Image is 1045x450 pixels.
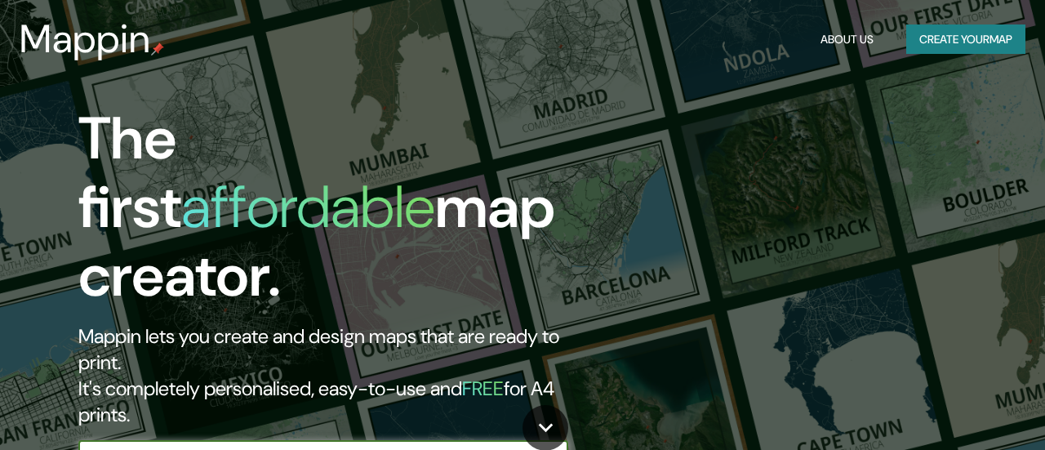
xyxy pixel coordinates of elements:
h5: FREE [462,376,504,401]
button: About Us [814,25,880,55]
h3: Mappin [20,16,151,62]
h1: affordable [181,169,435,245]
button: Create yourmap [906,25,1025,55]
img: mappin-pin [151,42,164,56]
h2: Mappin lets you create and design maps that are ready to print. It's completely personalised, eas... [78,323,601,428]
h1: The first map creator. [78,105,601,323]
